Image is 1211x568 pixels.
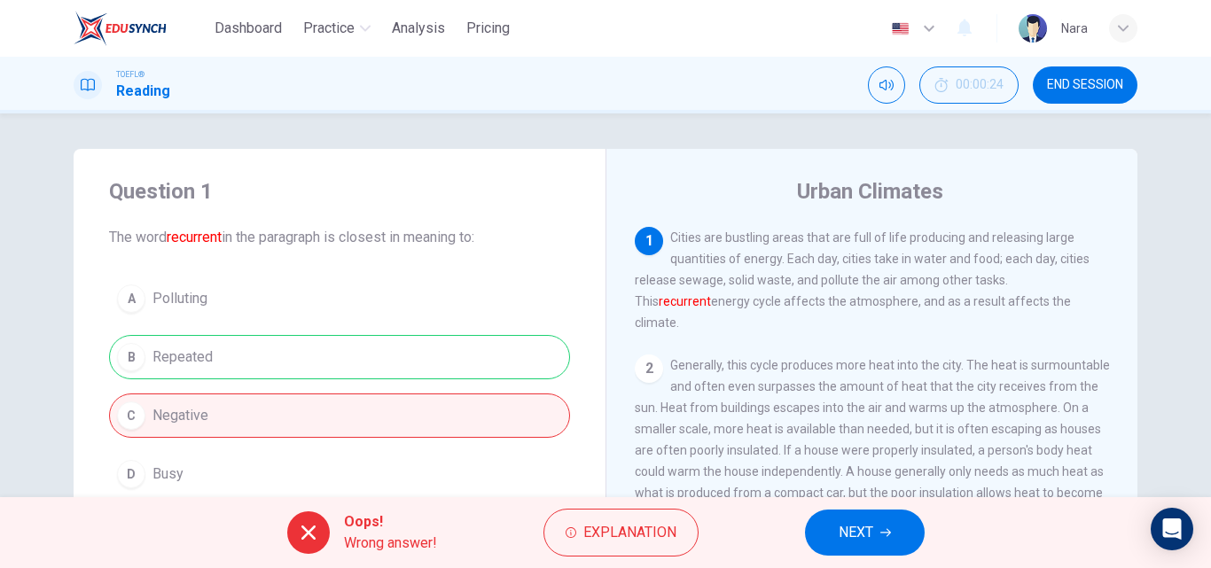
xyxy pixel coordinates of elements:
h4: Question 1 [109,177,570,206]
div: 2 [635,354,663,383]
span: 00:00:24 [956,78,1004,92]
span: NEXT [839,520,873,545]
div: 1 [635,227,663,255]
button: 00:00:24 [919,66,1019,104]
img: EduSynch logo [74,11,167,46]
span: Practice [303,18,355,39]
button: Practice [296,12,378,44]
button: NEXT [805,510,925,556]
span: Oops! [344,511,437,533]
button: Analysis [385,12,452,44]
span: Cities are bustling areas that are full of life producing and releasing large quantities of energ... [635,230,1090,330]
button: Explanation [543,509,699,556]
span: Analysis [392,18,445,39]
div: Open Intercom Messenger [1151,508,1193,550]
button: END SESSION [1033,66,1137,104]
font: recurrent [167,229,222,245]
h1: Reading [116,81,170,102]
span: Pricing [466,18,510,39]
div: Hide [919,66,1019,104]
span: Wrong answer! [344,533,437,554]
a: EduSynch logo [74,11,207,46]
img: en [889,22,911,35]
span: Explanation [583,520,676,545]
button: Dashboard [207,12,289,44]
div: Mute [868,66,905,104]
img: Profile picture [1019,14,1047,43]
span: TOEFL® [116,68,145,81]
span: The word in the paragraph is closest in meaning to: [109,227,570,248]
button: Pricing [459,12,517,44]
font: recurrent [659,294,711,308]
span: END SESSION [1047,78,1123,92]
span: Dashboard [215,18,282,39]
span: Generally, this cycle produces more heat into the city. The heat is surmountable and often even s... [635,358,1110,542]
div: ์Nara [1061,18,1088,39]
h4: Urban Climates [797,177,943,206]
